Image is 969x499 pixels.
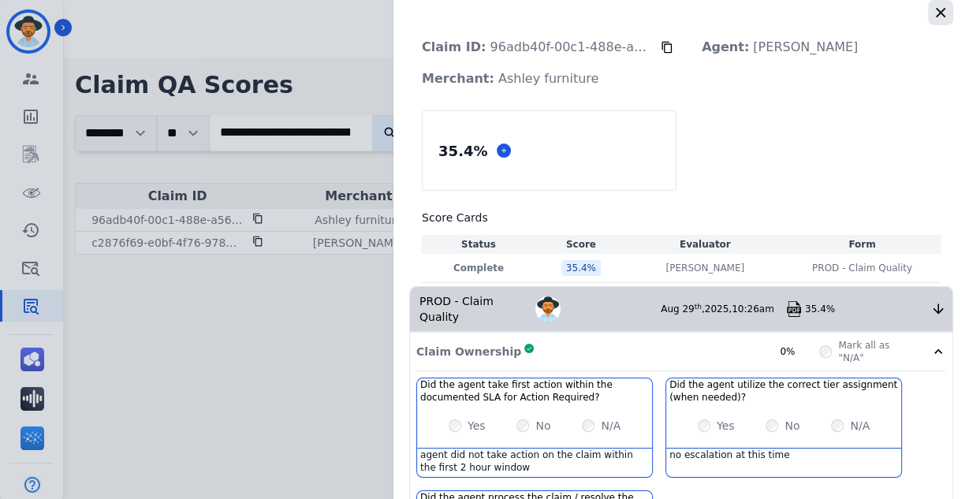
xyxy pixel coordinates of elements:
[689,32,870,63] p: [PERSON_NAME]
[561,260,601,276] div: 35.4 %
[785,418,799,434] label: No
[732,303,774,315] span: 10:26am
[535,235,627,254] th: Score
[425,262,532,274] p: Complete
[666,449,901,477] div: no escalation at this time
[786,301,802,317] img: qa-pdf.svg
[410,287,535,331] div: PROD - Claim Quality
[702,39,749,54] strong: Agent:
[422,235,535,254] th: Status
[601,418,621,434] label: N/A
[838,339,911,364] label: Mark all as "N/A"
[535,418,550,434] label: No
[422,210,941,225] h3: Score Cards
[850,418,870,434] label: N/A
[417,449,652,477] div: agent did not take action on the claim within the first 2 hour window
[409,32,661,63] p: 96adb40f-00c1-488e-a56b-8123dc970efc
[409,63,611,95] p: Ashley furniture
[784,235,941,254] th: Form
[422,39,486,54] strong: Claim ID:
[422,71,494,86] strong: Merchant:
[435,137,490,165] div: 35.4 %
[665,262,744,274] p: [PERSON_NAME]
[695,303,702,311] sup: th
[661,303,786,315] div: Aug 29 , 2025 ,
[812,262,912,274] span: PROD - Claim Quality
[717,418,735,434] label: Yes
[420,378,649,404] h3: Did the agent take first action within the documented SLA for Action Required?
[535,296,561,322] img: Avatar
[416,344,521,359] p: Claim Ownership
[805,303,930,315] div: 35.4%
[669,378,898,404] h3: Did the agent utilize the correct tier assignment (when needed)?
[780,345,819,358] div: 0%
[468,418,486,434] label: Yes
[627,235,784,254] th: Evaluator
